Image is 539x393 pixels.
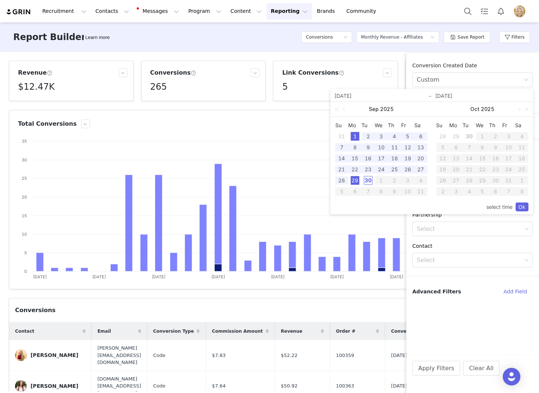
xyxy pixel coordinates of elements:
text: [DATE] [152,274,165,279]
td: October 15, 2025 [476,153,489,164]
div: Custom [417,73,439,87]
a: Sep [368,102,379,117]
div: 29 [351,176,360,185]
span: $52.22 [281,352,298,359]
td: October 9, 2025 [388,186,401,197]
text: 5 [24,250,27,256]
td: September 9, 2025 [362,142,375,153]
div: 29 [452,132,461,141]
span: Tu [362,122,375,129]
td: October 9, 2025 [489,142,502,153]
div: 22 [351,165,360,174]
td: September 30, 2025 [362,175,375,186]
td: November 7, 2025 [502,186,515,197]
td: September 22, 2025 [349,164,362,175]
td: October 1, 2025 [476,131,489,142]
h3: Revenue [18,68,52,77]
td: November 5, 2025 [476,186,489,197]
span: Tu [463,122,476,129]
div: 12 [436,154,450,163]
span: Code [153,382,165,390]
div: Tooltip anchor [84,34,111,41]
td: September 7, 2025 [335,142,349,153]
td: October 19, 2025 [436,164,450,175]
td: November 6, 2025 [489,186,502,197]
td: November 1, 2025 [515,175,529,186]
td: September 28, 2025 [335,175,349,186]
div: 6 [349,187,362,196]
div: 24 [377,165,386,174]
img: 3444ab5c-9b05-498b-868f-429cfe228c9a.jpg [15,380,27,392]
div: 25 [515,165,529,174]
div: 14 [338,154,346,163]
div: 2 [489,132,502,141]
div: 19 [403,154,412,163]
td: October 2, 2025 [388,175,401,186]
th: Thu [388,120,401,131]
span: Order # [336,328,356,335]
td: October 6, 2025 [349,186,362,197]
div: 11 [515,143,529,152]
td: October 18, 2025 [515,153,529,164]
text: [DATE] [211,274,225,279]
td: October 29, 2025 [476,175,489,186]
div: 4 [390,132,399,141]
div: 28 [463,176,476,185]
div: 3 [401,176,414,185]
div: 10 [502,143,515,152]
div: 17 [502,154,515,163]
div: 26 [403,165,412,174]
text: [DATE] [331,274,344,279]
span: $50.92 [281,382,298,390]
th: Fri [401,120,414,131]
div: 4 [414,176,428,185]
td: October 22, 2025 [476,164,489,175]
button: Add Field [498,286,533,297]
td: October 4, 2025 [515,131,529,142]
div: 7 [463,143,476,152]
td: October 8, 2025 [375,186,388,197]
td: November 8, 2025 [515,186,529,197]
td: September 19, 2025 [401,153,414,164]
text: 30 [22,157,27,162]
td: September 8, 2025 [349,142,362,153]
div: 27 [417,165,425,174]
div: 18 [515,154,529,163]
td: August 31, 2025 [335,131,349,142]
td: October 21, 2025 [463,164,476,175]
i: icon: down [525,258,529,263]
span: Email [97,328,111,335]
div: 21 [338,165,346,174]
button: Save Report [444,31,490,43]
div: 4 [515,132,529,141]
th: Sat [414,120,428,131]
button: Reporting [267,3,312,19]
td: September 24, 2025 [375,164,388,175]
a: Last year (Control + left) [333,102,343,117]
td: September 28, 2025 [436,131,450,142]
td: September 11, 2025 [388,142,401,153]
text: 0 [24,269,27,274]
span: [DATE] 8:19 AM [391,382,429,390]
td: October 28, 2025 [463,175,476,186]
td: September 20, 2025 [414,153,428,164]
div: 3 [450,187,463,196]
td: October 7, 2025 [463,142,476,153]
span: [DATE] 1:04 AM [391,352,429,359]
button: Content [226,3,266,19]
div: 11 [390,143,399,152]
td: October 13, 2025 [450,153,463,164]
td: October 10, 2025 [502,142,515,153]
div: [PERSON_NAME] [31,383,78,389]
td: October 31, 2025 [502,175,515,186]
div: 5 [476,187,489,196]
button: Messages [134,3,183,19]
div: 5 [436,143,450,152]
td: October 14, 2025 [463,153,476,164]
td: September 23, 2025 [362,164,375,175]
th: Tue [463,120,476,131]
h3: Link Conversions [282,68,345,77]
div: Monthly Revenue - Affiliates [361,32,423,43]
span: We [375,122,388,129]
div: 1 [351,132,360,141]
